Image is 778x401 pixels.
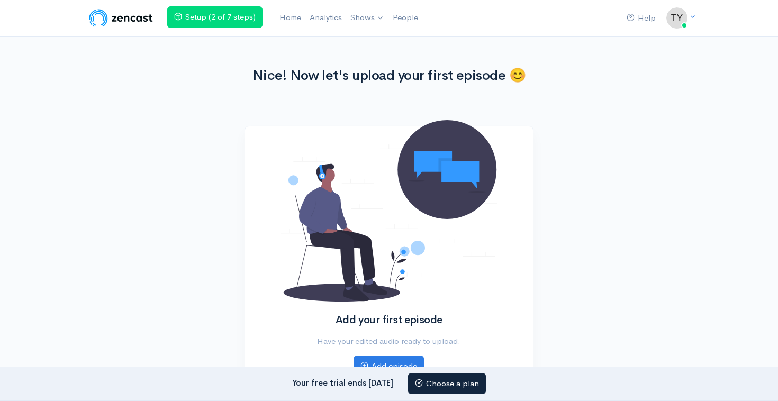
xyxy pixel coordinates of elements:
a: People [388,6,422,29]
a: Help [622,7,660,30]
a: Analytics [305,6,346,29]
strong: Your free trial ends [DATE] [292,377,393,387]
h2: Add your first episode [281,314,497,326]
a: Shows [346,6,388,30]
a: Add episode [354,356,424,377]
a: Choose a plan [408,373,486,395]
p: Have your edited audio ready to upload. [281,335,497,348]
img: No podcasts added [281,120,497,301]
a: Setup (2 of 7 steps) [167,6,263,28]
img: ... [666,7,687,29]
h1: Nice! Now let's upload your first episode 😊 [194,68,584,84]
iframe: gist-messenger-bubble-iframe [742,365,767,390]
img: ZenCast Logo [87,7,155,29]
a: Home [275,6,305,29]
